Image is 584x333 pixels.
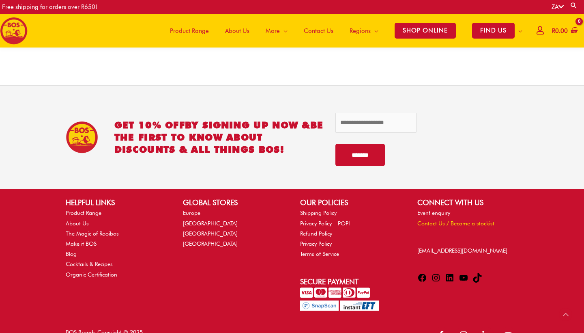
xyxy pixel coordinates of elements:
[417,247,507,254] a: [EMAIL_ADDRESS][DOMAIN_NAME]
[472,23,515,39] span: FIND US
[304,19,333,43] span: Contact Us
[340,301,379,311] img: Pay with InstantEFT
[66,240,97,247] a: Make it BOS
[300,220,350,227] a: Privacy Policy – POPI
[66,261,113,267] a: Cocktails & Recipes
[300,210,337,216] a: Shipping Policy
[386,14,464,48] a: SHOP ONLINE
[417,220,494,227] a: Contact Us / Become a stockist
[570,2,578,9] a: Search button
[183,197,284,208] h2: GLOBAL STORES
[417,197,518,208] h2: CONNECT WITH US
[170,19,209,43] span: Product Range
[66,251,77,257] a: Blog
[183,240,238,247] a: [GEOGRAPHIC_DATA]
[217,14,258,48] a: About Us
[66,271,117,278] a: Organic Certification
[300,276,401,287] h2: Secure Payment
[156,14,530,48] nav: Site Navigation
[66,220,89,227] a: About Us
[417,208,518,228] nav: CONNECT WITH US
[552,3,564,11] a: ZA
[300,197,401,208] h2: OUR POLICIES
[183,220,238,227] a: [GEOGRAPHIC_DATA]
[300,230,332,237] a: Refund Policy
[300,251,339,257] a: Terms of Service
[66,208,167,279] nav: HELPFUL LINKS
[183,230,238,237] a: [GEOGRAPHIC_DATA]
[266,19,280,43] span: More
[66,210,101,216] a: Product Range
[300,240,332,247] a: Privacy Policy
[300,301,339,311] img: Pay with SnapScan
[114,119,324,156] h2: GET 10% OFF be the first to know about discounts & all things BOS!
[341,14,386,48] a: Regions
[296,14,341,48] a: Contact Us
[183,210,200,216] a: Europe
[300,208,401,259] nav: OUR POLICIES
[258,14,296,48] a: More
[66,230,119,237] a: The Magic of Rooibos
[185,119,310,130] span: BY SIGNING UP NOW &
[395,23,456,39] span: SHOP ONLINE
[417,210,450,216] a: Event enquiry
[225,19,249,43] span: About Us
[183,208,284,249] nav: GLOBAL STORES
[552,27,555,35] span: R
[66,121,98,154] img: BOS Ice Tea
[162,14,217,48] a: Product Range
[550,22,578,40] a: View Shopping Cart, empty
[66,197,167,208] h2: HELPFUL LINKS
[350,19,371,43] span: Regions
[552,27,568,35] bdi: 0.00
